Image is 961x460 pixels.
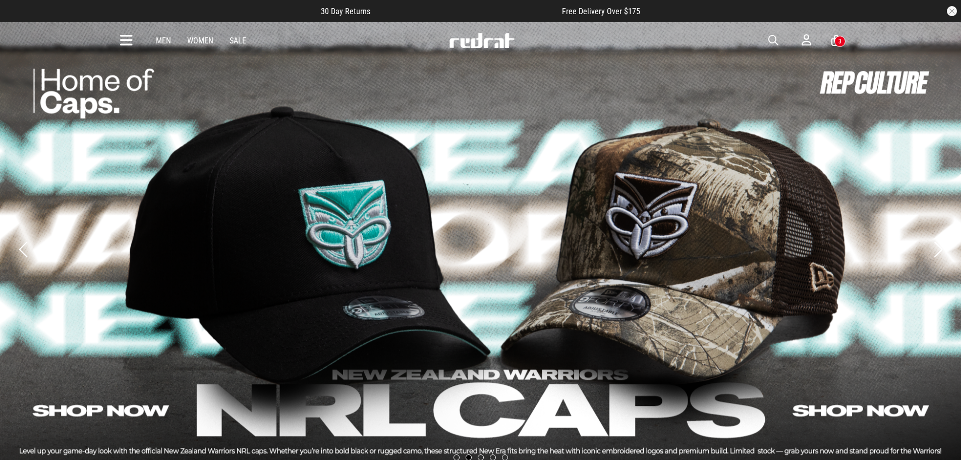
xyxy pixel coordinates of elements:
a: Men [156,36,171,45]
div: 3 [838,38,841,45]
button: Previous slide [16,238,30,261]
img: Redrat logo [448,33,515,48]
button: Next slide [931,238,945,261]
span: 30 Day Returns [321,7,370,16]
iframe: Customer reviews powered by Trustpilot [390,6,542,16]
a: 3 [831,35,841,46]
button: Open LiveChat chat widget [8,4,38,34]
span: Free Delivery Over $175 [562,7,640,16]
a: Sale [230,36,246,45]
a: Women [187,36,213,45]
